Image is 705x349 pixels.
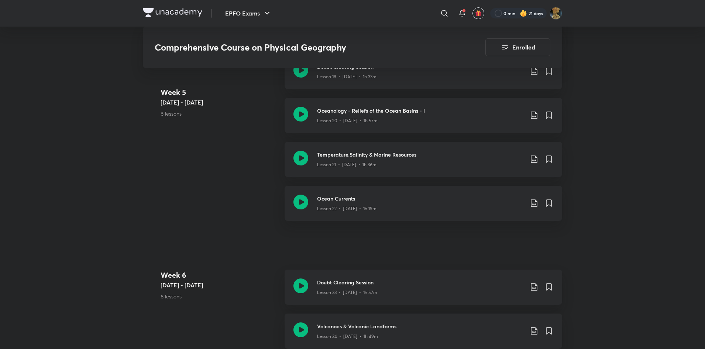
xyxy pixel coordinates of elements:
[317,161,376,168] p: Lesson 21 • [DATE] • 1h 36m
[285,270,562,314] a: Doubt Clearing SessionLesson 23 • [DATE] • 1h 57m
[317,73,376,80] p: Lesson 19 • [DATE] • 1h 33m
[161,87,279,98] h4: Week 5
[317,195,524,202] h3: Ocean Currents
[317,333,378,340] p: Lesson 24 • [DATE] • 1h 49m
[550,7,562,20] img: LOVEPREET Gharu
[221,6,276,21] button: EPFO Exams
[317,278,524,286] h3: Doubt Clearing Session
[520,10,527,17] img: streak
[475,10,482,17] img: avatar
[155,42,444,53] h3: Comprehensive Course on Physical Geography
[472,7,484,19] button: avatar
[143,8,202,17] img: Company Logo
[161,292,279,300] p: 6 lessons
[317,117,378,124] p: Lesson 20 • [DATE] • 1h 57m
[317,322,524,330] h3: Volcanoes & Volcanic Landforms
[317,151,524,158] h3: Temperature,Salinity & Marine Resources
[317,289,377,296] p: Lesson 23 • [DATE] • 1h 57m
[317,107,524,114] h3: Oceanology - Reliefs of the Ocean Basins - I
[285,54,562,98] a: Doubt Clearing SessionLesson 19 • [DATE] • 1h 33m
[317,205,376,212] p: Lesson 22 • [DATE] • 1h 19m
[161,281,279,290] h5: [DATE] - [DATE]
[285,142,562,186] a: Temperature,Salinity & Marine ResourcesLesson 21 • [DATE] • 1h 36m
[285,98,562,142] a: Oceanology - Reliefs of the Ocean Basins - ILesson 20 • [DATE] • 1h 57m
[161,98,279,107] h5: [DATE] - [DATE]
[143,8,202,19] a: Company Logo
[161,270,279,281] h4: Week 6
[285,186,562,230] a: Ocean CurrentsLesson 22 • [DATE] • 1h 19m
[161,110,279,117] p: 6 lessons
[485,38,550,56] button: Enrolled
